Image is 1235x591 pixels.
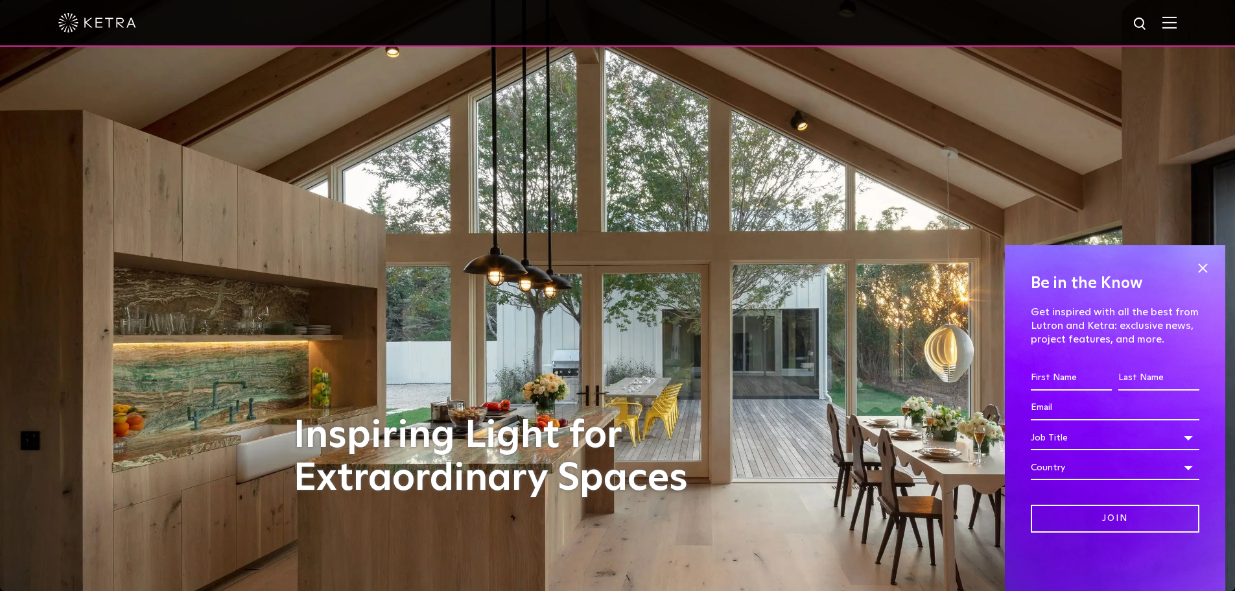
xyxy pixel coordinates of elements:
input: First Name [1031,366,1112,391]
img: search icon [1133,16,1149,32]
input: Last Name [1118,366,1199,391]
img: Hamburger%20Nav.svg [1162,16,1177,29]
div: Country [1031,455,1199,480]
img: ketra-logo-2019-white [58,13,136,32]
p: Get inspired with all the best from Lutron and Ketra: exclusive news, project features, and more. [1031,306,1199,346]
input: Email [1031,396,1199,420]
h1: Inspiring Light for Extraordinary Spaces [294,415,715,500]
div: Job Title [1031,426,1199,450]
h4: Be in the Know [1031,271,1199,296]
input: Join [1031,505,1199,533]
